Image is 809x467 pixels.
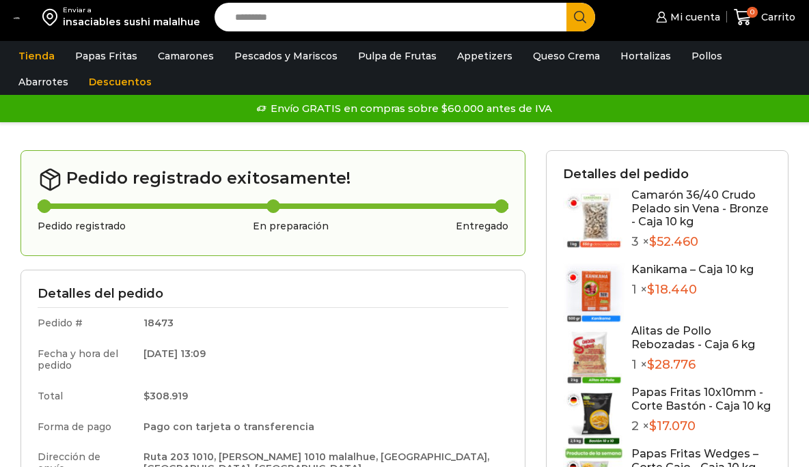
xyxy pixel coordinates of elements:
[456,221,508,232] h3: Entregado
[38,221,126,232] h3: Pedido registrado
[563,167,771,182] h3: Detalles del pedido
[228,43,344,69] a: Pescados y Mariscos
[647,282,697,297] bdi: 18.440
[647,282,655,297] span: $
[63,15,200,29] div: insaciables sushi malalhue
[631,386,771,412] a: Papas Fritas 10x10mm - Corte Bastón - Caja 10 kg
[631,419,771,434] p: 2 ×
[647,357,655,372] span: $
[253,221,329,232] h3: En preparación
[38,308,134,339] td: Pedido #
[614,43,678,69] a: Hortalizas
[631,324,755,350] a: Alitas de Pollo Rebozadas - Caja 6 kg
[631,263,754,276] a: Kanikama – Caja 10 kg
[151,43,221,69] a: Camarones
[734,1,795,33] a: 0 Carrito
[566,3,595,31] button: Search button
[649,419,696,434] bdi: 17.070
[758,10,795,24] span: Carrito
[134,412,508,442] td: Pago con tarjeta o transferencia
[63,5,200,15] div: Enviar a
[82,69,159,95] a: Descuentos
[653,3,719,31] a: Mi cuenta
[649,419,657,434] span: $
[351,43,443,69] a: Pulpa de Frutas
[134,339,508,381] td: [DATE] 13:09
[649,234,698,249] bdi: 52.460
[631,358,771,373] p: 1 ×
[667,10,720,24] span: Mi cuenta
[143,390,150,402] span: $
[450,43,519,69] a: Appetizers
[42,5,63,29] img: address-field-icon.svg
[143,390,188,402] bdi: 308.919
[631,283,754,298] p: 1 ×
[38,287,508,302] h3: Detalles del pedido
[685,43,729,69] a: Pollos
[526,43,607,69] a: Queso Crema
[747,7,758,18] span: 0
[38,381,134,412] td: Total
[647,357,696,372] bdi: 28.776
[631,235,771,250] p: 3 ×
[649,234,657,249] span: $
[68,43,144,69] a: Papas Fritas
[38,339,134,381] td: Fecha y hora del pedido
[134,308,508,339] td: 18473
[38,167,508,192] h2: Pedido registrado exitosamente!
[38,412,134,442] td: Forma de pago
[12,69,75,95] a: Abarrotes
[12,43,61,69] a: Tienda
[631,188,769,227] a: Camarón 36/40 Crudo Pelado sin Vena - Bronze - Caja 10 kg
